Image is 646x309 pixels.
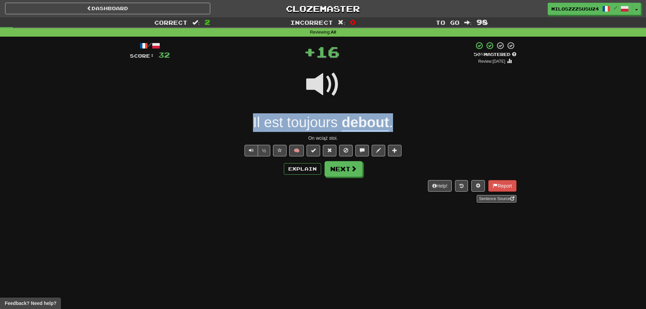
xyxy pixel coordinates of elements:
span: 16 [316,43,339,60]
div: Mastered [474,52,516,58]
a: Dashboard [5,3,210,14]
div: Text-to-speech controls [243,145,271,156]
button: Edit sentence (alt+d) [372,145,385,156]
span: : [338,20,345,25]
span: Il [253,114,260,131]
a: Clozemaster [220,3,426,15]
span: Incorrect [290,19,333,26]
strong: All [331,30,336,35]
span: toujours [287,114,337,131]
button: Explain [284,163,321,175]
div: On wciąż stoi. [130,135,516,141]
span: MiloszzzSusu24 [551,6,599,12]
span: . [389,114,393,130]
span: 32 [158,51,170,59]
div: / [130,41,170,50]
span: To go [436,19,459,26]
span: 2 [204,18,210,26]
button: Favorite sentence (alt+f) [273,145,287,156]
button: Report [488,180,516,192]
span: 98 [476,18,488,26]
button: ½ [258,145,271,156]
span: : [192,20,200,25]
button: Set this sentence to 100% Mastered (alt+m) [307,145,320,156]
button: Help! [428,180,452,192]
span: 50 % [474,52,484,57]
span: 0 [350,18,356,26]
button: Next [325,161,363,177]
small: Review: [DATE] [478,59,505,64]
span: Open feedback widget [5,300,56,307]
u: debout [341,114,389,132]
span: Score: [130,53,154,59]
button: 🧠 [289,145,304,156]
span: est [264,114,283,131]
button: Discuss sentence (alt+u) [355,145,369,156]
span: Correct [154,19,188,26]
button: Round history (alt+y) [455,180,468,192]
button: Ignore sentence (alt+i) [339,145,353,156]
span: : [464,20,472,25]
button: Add to collection (alt+a) [388,145,402,156]
span: / [614,5,617,10]
span: + [304,41,316,62]
a: Sentence Source [477,195,516,202]
button: Play sentence audio (ctl+space) [244,145,258,156]
button: Reset to 0% Mastered (alt+r) [323,145,336,156]
a: MiloszzzSusu24 / [548,3,632,15]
